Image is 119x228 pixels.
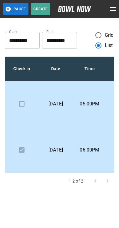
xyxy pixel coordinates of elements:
[5,32,40,49] input: Choose date, selected date is Sep 28, 2025
[44,100,68,108] p: [DATE]
[105,32,114,39] span: Grid
[39,57,73,81] th: Date
[5,57,39,81] th: Check In
[69,178,83,184] p: 1-2 of 2
[107,3,119,15] button: open drawer
[78,146,102,154] p: 06:00PM
[73,57,107,81] th: Time
[58,6,91,12] img: logo
[44,146,68,154] p: [DATE]
[3,3,28,15] button: Pause
[31,3,50,15] button: Create
[42,32,77,49] input: Choose date, selected date is Oct 28, 2025
[105,42,113,49] span: List
[78,100,102,108] p: 05:00PM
